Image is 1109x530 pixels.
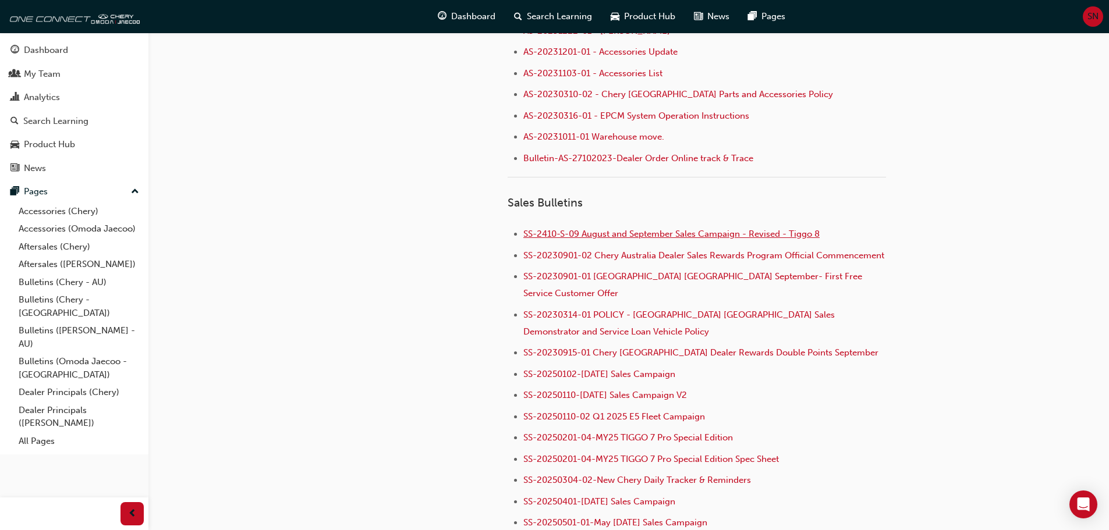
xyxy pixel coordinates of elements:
[523,47,678,57] a: AS-20231201-01 - Accessories Update
[601,5,685,29] a: car-iconProduct Hub
[14,255,144,273] a: Aftersales ([PERSON_NAME])
[24,67,61,81] div: My Team
[523,250,884,261] a: SS-20230901-02 Chery Australia Dealer Sales Rewards Program Official Commencement
[131,184,139,200] span: up-icon
[523,153,753,163] a: Bulletin-AS-27102023-Dealer Order Online track & Trace
[739,5,795,29] a: pages-iconPages
[5,181,144,202] button: Pages
[527,10,592,23] span: Search Learning
[514,9,522,24] span: search-icon
[24,91,60,104] div: Analytics
[523,390,687,400] a: SS-20250110-[DATE] Sales Campaign V2
[694,9,703,24] span: news-icon
[5,111,144,132] a: Search Learning
[761,10,785,23] span: Pages
[24,162,46,175] div: News
[5,63,144,85] a: My Team
[508,196,583,209] span: Sales Bulletins
[14,273,144,291] a: Bulletins (Chery - AU)
[523,89,833,99] a: AS-20230310-02 - Chery [GEOGRAPHIC_DATA] Parts and Accessories Policy
[624,10,675,23] span: Product Hub
[14,220,144,238] a: Accessories (Omoda Jaecoo)
[438,9,447,24] span: guage-icon
[5,40,144,61] a: Dashboard
[14,238,144,256] a: Aftersales (Chery)
[14,322,144,353] a: Bulletins ([PERSON_NAME] - AU)
[428,5,505,29] a: guage-iconDashboard
[14,291,144,322] a: Bulletins (Chery - [GEOGRAPHIC_DATA])
[6,5,140,28] img: oneconnect
[10,163,19,174] span: news-icon
[10,69,19,80] span: people-icon
[523,432,733,443] a: SS-20250201-04-MY25 TIGGO 7 Pro Special Edition
[10,116,19,127] span: search-icon
[523,347,878,358] a: SS-20230915-01 Chery [GEOGRAPHIC_DATA] Dealer Rewards Double Points September
[523,310,837,337] a: SS-20230314-01 POLICY - [GEOGRAPHIC_DATA] [GEOGRAPHIC_DATA] Sales Demonstrator and Service Loan V...
[505,5,601,29] a: search-iconSearch Learning
[5,134,144,155] a: Product Hub
[5,37,144,181] button: DashboardMy TeamAnalyticsSearch LearningProduct HubNews
[5,158,144,179] a: News
[523,229,820,239] a: SS-2410-S-09 August and September Sales Campaign - Revised - Tiggo 8
[523,26,670,36] a: AS-20231222-01 - [PERSON_NAME]
[23,115,88,128] div: Search Learning
[707,10,729,23] span: News
[685,5,739,29] a: news-iconNews
[523,111,749,121] a: AS-20230316-01 - EPCM System Operation Instructions
[24,138,75,151] div: Product Hub
[14,432,144,450] a: All Pages
[10,140,19,150] span: car-icon
[523,517,707,528] a: SS-20250501-01-May [DATE] Sales Campaign
[611,9,619,24] span: car-icon
[10,93,19,103] span: chart-icon
[523,411,705,422] a: SS-20250110-02 Q1 2025 E5 Fleet Campaign
[523,369,675,379] a: SS-20250102-[DATE] Sales Campaign
[10,187,19,197] span: pages-icon
[14,202,144,220] a: Accessories (Chery)
[5,87,144,108] a: Analytics
[14,383,144,401] a: Dealer Principals (Chery)
[1069,490,1097,518] div: Open Intercom Messenger
[24,185,48,198] div: Pages
[523,271,864,298] a: SS-20230901-01 [GEOGRAPHIC_DATA] [GEOGRAPHIC_DATA] September- First Free Service Customer Offer
[1083,6,1103,27] button: SN
[523,475,751,485] a: SS-20250304-02-New Chery Daily Tracker & Reminders
[128,507,137,521] span: prev-icon
[14,353,144,383] a: Bulletins (Omoda Jaecoo - [GEOGRAPHIC_DATA])
[24,44,68,57] div: Dashboard
[748,9,757,24] span: pages-icon
[523,454,779,464] a: SS-20250201-04-MY25 TIGGO 7 Pro Special Edition Spec Sheet
[14,401,144,432] a: Dealer Principals ([PERSON_NAME])
[523,68,662,79] a: AS-20231103-01 - Accessories List
[523,496,675,507] a: SS-20250401-[DATE] Sales Campaign
[10,45,19,56] span: guage-icon
[1087,10,1099,23] span: SN
[451,10,495,23] span: Dashboard
[523,131,664,142] a: AS-20231011-01 Warehouse move.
